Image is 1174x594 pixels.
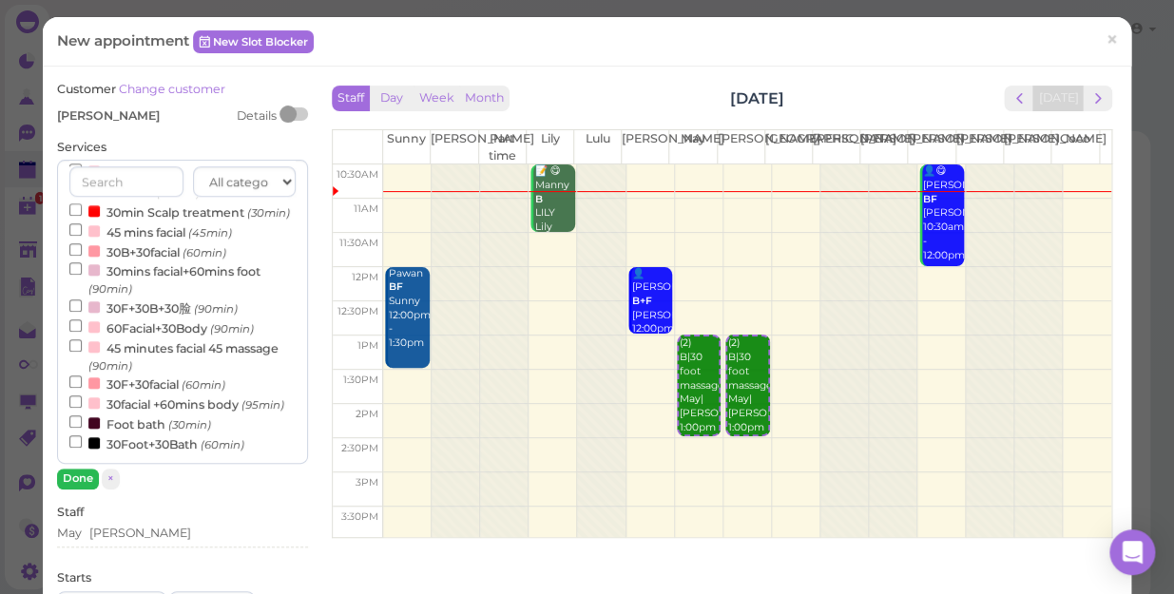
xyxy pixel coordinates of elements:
label: 30F+30facial [69,374,225,393]
span: 12pm [352,271,378,283]
label: Staff [57,504,84,521]
button: Week [414,86,460,111]
div: (2) B|30 foot massage May|[PERSON_NAME] 1:00pm - 2:30pm [727,336,768,462]
a: Change customer [119,82,225,96]
input: 60Facial+30Body (90min) [69,319,82,332]
th: [PERSON_NAME] [1003,130,1050,164]
input: Search [69,166,183,197]
th: Part time [478,130,526,164]
label: Starts [57,569,91,586]
small: (90min) [88,282,132,296]
a: New Slot Blocker [193,30,314,53]
button: × [102,469,120,489]
button: [DATE] [1032,86,1084,111]
input: 45 mins facial (45min) [69,223,82,236]
b: B [534,193,542,205]
div: 👤😋 [PERSON_NAME] [PERSON_NAME] 10:30am - 12:00pm [922,164,964,262]
span: 11:30am [339,237,378,249]
input: 30mins facial+60mins foot (90min) [69,262,82,275]
th: Sunny [383,130,431,164]
small: (60min) [183,246,226,259]
label: 45 minutes facial 45 massage [69,337,296,374]
span: 1:30pm [343,374,378,386]
span: 1pm [357,339,378,352]
th: [PERSON_NAME] [622,130,669,164]
small: (45min) [188,226,232,240]
small: (30min) [247,206,290,220]
label: 30min Scalp treatment [69,201,290,221]
label: Customer [57,81,225,98]
label: Services [57,139,106,156]
label: 45 mins facial [69,221,232,241]
span: 11am [354,202,378,215]
th: [PERSON_NAME] [431,130,478,164]
span: New appointment [57,31,193,49]
small: (95min) [241,398,284,412]
button: Done [57,469,99,489]
span: 2pm [356,408,378,420]
div: May [57,525,82,542]
b: BF [923,193,937,205]
th: Lulu [573,130,621,164]
span: 10:30am [337,168,378,181]
h2: [DATE] [730,87,784,109]
small: (90min) [88,359,132,373]
div: 👤[PERSON_NAME] [PERSON_NAME] 12:00pm - 1:00pm [631,267,673,365]
th: [PERSON_NAME] [908,130,955,164]
span: 12:30pm [337,305,378,317]
th: [PERSON_NAME] [860,130,908,164]
button: Staff [332,86,370,111]
label: 60Facial+30Body [69,317,254,337]
input: 30min Scalp treatment (30min) [69,203,82,216]
div: Details [237,107,277,125]
th: May [669,130,717,164]
input: 30B+30facial (60min) [69,243,82,256]
span: 3pm [356,476,378,489]
span: [PERSON_NAME] [57,108,160,123]
label: 30F+30B+30脸 [69,297,238,317]
th: [PERSON_NAME] [717,130,764,164]
button: Day [369,86,414,111]
input: 30Foot+30Bath (60min) [69,435,82,448]
input: 60Facial (60min) [69,163,82,176]
button: prev [1004,86,1033,111]
div: 📝 😋 Manny LILY Lily 10:30am - 11:30am [533,164,575,277]
b: BF [389,280,403,293]
div: Pawan Sunny 12:00pm - 1:30pm [388,267,430,351]
input: 30F+30B+30脸 (90min) [69,299,82,312]
span: 3:30pm [341,510,378,523]
input: Foot bath (30min) [69,415,82,428]
th: Coco [1050,130,1098,164]
small: (90min) [210,322,254,335]
input: 30F+30facial (60min) [69,375,82,388]
b: B+F [632,295,652,307]
label: 30facial +60mins body [69,393,284,413]
span: × [1106,27,1118,53]
div: (2) B|30 foot massage May|[PERSON_NAME] 1:00pm - 2:30pm [679,336,720,462]
input: 45 minutes facial 45 massage (90min) [69,339,82,352]
span: × [107,471,114,485]
th: Lily [526,130,573,164]
small: (30min) [157,186,200,200]
small: (60min) [182,378,225,392]
label: Foot bath [69,413,211,433]
label: 30mins facial+60mins foot [69,260,296,297]
label: 60Facial [69,162,202,182]
th: [PERSON_NAME] [812,130,859,164]
th: [PERSON_NAME] [955,130,1003,164]
label: 30B+30facial [69,241,226,261]
button: Month [459,86,510,111]
div: [PERSON_NAME] [89,525,191,542]
small: (60min) [201,438,244,451]
span: 2:30pm [341,442,378,454]
small: (30min) [168,418,211,431]
div: Open Intercom Messenger [1109,529,1155,575]
input: 30facial +60mins body (95min) [69,395,82,408]
label: 30Foot+30Bath [69,433,244,453]
th: [GEOGRAPHIC_DATA] [764,130,812,164]
small: (90min) [194,302,238,316]
button: next [1083,86,1112,111]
